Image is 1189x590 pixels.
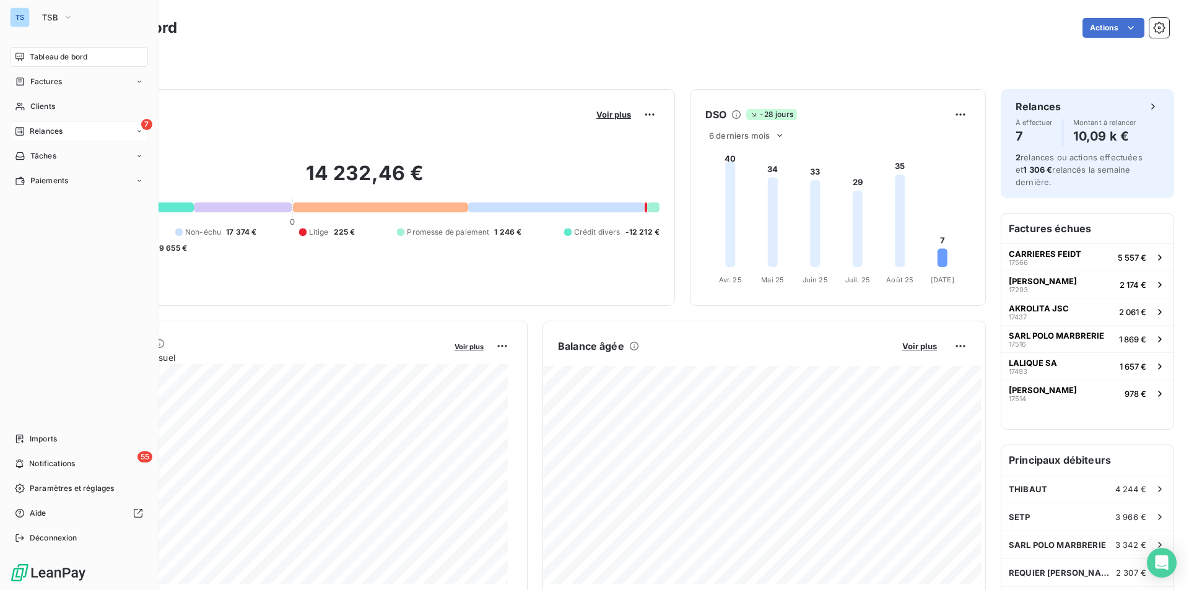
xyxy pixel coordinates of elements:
[10,563,87,583] img: Logo LeanPay
[1009,540,1106,550] span: SARL POLO MARBRERIE
[1009,276,1077,286] span: [PERSON_NAME]
[1119,334,1146,344] span: 1 869 €
[42,12,58,22] span: TSB
[70,351,446,364] span: Chiffre d'affaires mensuel
[155,243,187,254] span: -9 655 €
[1009,512,1030,522] span: SETP
[1001,271,1174,298] button: [PERSON_NAME]172932 174 €
[30,150,56,162] span: Tâches
[1016,119,1053,126] span: À effectuer
[1125,389,1146,399] span: 978 €
[1115,484,1146,494] span: 4 244 €
[596,110,631,119] span: Voir plus
[1115,512,1146,522] span: 3 966 €
[593,109,635,120] button: Voir plus
[1023,165,1052,175] span: 1 306 €
[1120,362,1146,371] span: 1 657 €
[1116,568,1146,578] span: 2 307 €
[30,483,114,494] span: Paramètres et réglages
[334,227,355,238] span: 225 €
[10,7,30,27] div: TS
[1009,484,1047,494] span: THIBAUT
[1009,259,1028,266] span: 17566
[30,508,46,519] span: Aide
[625,227,660,238] span: -12 212 €
[1009,368,1027,375] span: 17493
[30,101,55,112] span: Clients
[30,51,87,63] span: Tableau de bord
[1147,548,1177,578] div: Open Intercom Messenger
[845,275,870,284] tspan: Juil. 25
[1001,243,1174,271] button: CARRIERES FEIDT175665 557 €
[1001,214,1174,243] h6: Factures échues
[899,341,941,352] button: Voir plus
[1001,352,1174,380] button: LALIQUE SA174931 657 €
[886,275,913,284] tspan: Août 25
[1001,380,1174,407] button: [PERSON_NAME]17514978 €
[803,275,828,284] tspan: Juin 25
[1120,280,1146,290] span: 2 174 €
[1073,126,1136,146] h4: 10,09 k €
[1001,325,1174,352] button: SARL POLO MARBRERIE175161 869 €
[290,217,295,227] span: 0
[455,342,484,351] span: Voir plus
[1016,126,1053,146] h4: 7
[494,227,521,238] span: 1 246 €
[1009,313,1027,321] span: 17437
[30,433,57,445] span: Imports
[1009,286,1028,293] span: 17293
[1016,152,1143,187] span: relances ou actions effectuées et relancés la semaine dernière.
[29,458,75,469] span: Notifications
[719,275,742,284] tspan: Avr. 25
[141,119,152,130] span: 7
[1009,331,1104,341] span: SARL POLO MARBRERIE
[1009,249,1081,259] span: CARRIERES FEIDT
[1073,119,1136,126] span: Montant à relancer
[746,109,796,120] span: -28 jours
[1082,18,1144,38] button: Actions
[30,175,68,186] span: Paiements
[1001,298,1174,325] button: AKROLITA JSC174372 061 €
[309,227,329,238] span: Litige
[705,107,726,122] h6: DSO
[574,227,621,238] span: Crédit divers
[709,131,770,141] span: 6 derniers mois
[407,227,489,238] span: Promesse de paiement
[1009,395,1026,402] span: 17514
[1016,152,1021,162] span: 2
[226,227,256,238] span: 17 374 €
[761,275,784,284] tspan: Mai 25
[1009,341,1026,348] span: 17516
[1001,445,1174,475] h6: Principaux débiteurs
[1118,253,1146,262] span: 5 557 €
[1009,385,1077,395] span: [PERSON_NAME]
[1119,307,1146,317] span: 2 061 €
[185,227,221,238] span: Non-échu
[30,76,62,87] span: Factures
[70,161,660,198] h2: 14 232,46 €
[30,126,63,137] span: Relances
[1115,540,1146,550] span: 3 342 €
[10,503,148,523] a: Aide
[451,341,487,352] button: Voir plus
[137,451,152,462] span: 55
[558,339,624,354] h6: Balance âgée
[931,275,954,284] tspan: [DATE]
[30,532,77,544] span: Déconnexion
[902,341,937,351] span: Voir plus
[1009,568,1116,578] span: REQUIER [PERSON_NAME]
[1009,303,1069,313] span: AKROLITA JSC
[1009,358,1057,368] span: LALIQUE SA
[1016,99,1061,114] h6: Relances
